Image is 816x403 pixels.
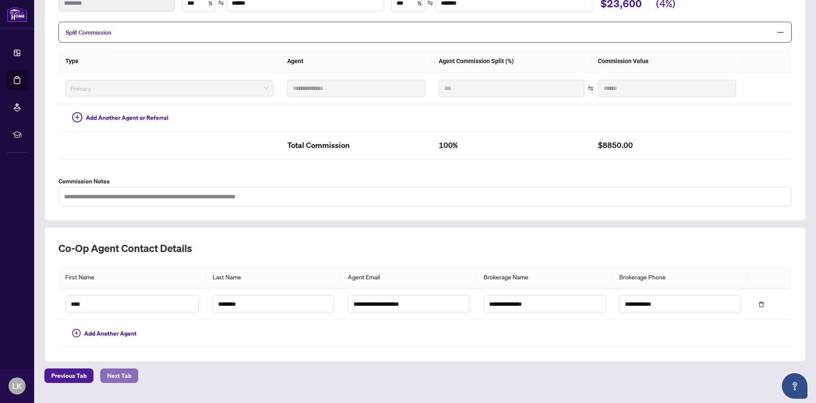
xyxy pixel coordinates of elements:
[598,139,736,152] h2: $8850.00
[72,329,81,337] span: plus-circle
[51,369,87,383] span: Previous Tab
[12,380,22,392] span: LK
[341,265,477,289] th: Agent Email
[782,373,807,399] button: Open asap
[432,49,591,73] th: Agent Commission Split (%)
[100,368,138,383] button: Next Tab
[588,85,594,91] span: swap
[7,6,27,22] img: logo
[477,265,612,289] th: Brokerage Name
[58,265,206,289] th: First Name
[58,49,280,73] th: Type
[591,49,743,73] th: Commission Value
[280,49,432,73] th: Agent
[72,112,82,122] span: plus-circle
[439,139,584,152] h2: 100%
[86,113,169,122] span: Add Another Agent or Referral
[44,368,93,383] button: Previous Tab
[777,29,784,36] span: minus
[65,327,143,340] button: Add Another Agent
[84,329,137,338] span: Add Another Agent
[70,82,268,95] span: Primary
[58,22,792,43] div: Split Commission
[58,177,792,186] label: Commission Notes
[758,302,764,307] span: delete
[287,139,425,152] h2: Total Commission
[66,29,111,36] span: Split Commission
[612,265,748,289] th: Brokerage Phone
[65,111,175,125] button: Add Another Agent or Referral
[58,241,792,255] h2: Co-op Agent Contact Details
[107,369,131,383] span: Next Tab
[206,265,341,289] th: Last Name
